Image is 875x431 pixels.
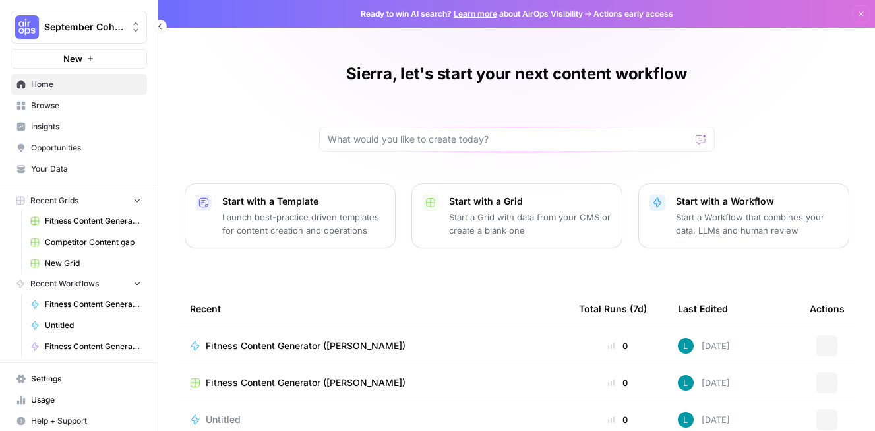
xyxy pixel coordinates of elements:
[676,211,838,237] p: Start a Workflow that combines your data, LLMs and human review
[24,211,147,232] a: Fitness Content Generator ([PERSON_NAME])
[24,315,147,336] a: Untitled
[328,133,690,146] input: What would you like to create today?
[11,116,147,137] a: Insights
[810,290,845,327] div: Actions
[449,195,611,208] p: Start with a Grid
[45,341,141,352] span: Fitness Content Generator (Micah)
[11,11,147,44] button: Workspace: September Cohort
[593,8,673,20] span: Actions early access
[31,373,141,385] span: Settings
[45,319,141,331] span: Untitled
[63,52,82,65] span: New
[30,278,99,290] span: Recent Workflows
[346,63,687,84] h1: Sierra, let's start your next content workflow
[31,394,141,406] span: Usage
[11,389,147,411] a: Usage
[31,142,141,154] span: Opportunities
[11,49,147,69] button: New
[454,9,497,18] a: Learn more
[24,253,147,274] a: New Grid
[11,191,147,211] button: Recent Grids
[31,100,141,112] span: Browse
[579,339,657,352] div: 0
[31,415,141,427] span: Help + Support
[638,183,849,248] button: Start with a WorkflowStart a Workflow that combines your data, LLMs and human review
[11,158,147,180] a: Your Data
[45,298,141,310] span: Fitness Content Generator ([PERSON_NAME])
[24,232,147,253] a: Competitor Content gap
[31,163,141,175] span: Your Data
[11,95,147,116] a: Browse
[185,183,396,248] button: Start with a TemplateLaunch best-practice driven templates for content creation and operations
[15,15,39,39] img: September Cohort Logo
[190,376,558,389] a: Fitness Content Generator ([PERSON_NAME])
[579,376,657,389] div: 0
[45,215,141,227] span: Fitness Content Generator ([PERSON_NAME])
[361,8,583,20] span: Ready to win AI search? about AirOps Visibility
[30,195,78,207] span: Recent Grids
[11,368,147,389] a: Settings
[190,413,558,426] a: Untitled
[222,195,384,208] p: Start with a Template
[190,290,558,327] div: Recent
[678,290,728,327] div: Last Edited
[579,413,657,426] div: 0
[678,375,730,391] div: [DATE]
[11,74,147,95] a: Home
[24,294,147,315] a: Fitness Content Generator ([PERSON_NAME])
[31,121,141,133] span: Insights
[411,183,622,248] button: Start with a GridStart a Grid with data from your CMS or create a blank one
[206,413,241,426] span: Untitled
[44,20,124,34] span: September Cohort
[190,339,558,352] a: Fitness Content Generator ([PERSON_NAME])
[24,336,147,357] a: Fitness Content Generator (Micah)
[678,338,694,354] img: k0a6gqpjs5gv5ayba30r5s721kqg
[678,338,730,354] div: [DATE]
[222,211,384,237] p: Launch best-practice driven templates for content creation and operations
[449,211,611,237] p: Start a Grid with data from your CMS or create a blank one
[678,412,694,428] img: k0a6gqpjs5gv5ayba30r5s721kqg
[45,257,141,269] span: New Grid
[676,195,838,208] p: Start with a Workflow
[31,79,141,90] span: Home
[206,376,406,389] span: Fitness Content Generator ([PERSON_NAME])
[11,274,147,294] button: Recent Workflows
[678,375,694,391] img: k0a6gqpjs5gv5ayba30r5s721kqg
[45,236,141,248] span: Competitor Content gap
[678,412,730,428] div: [DATE]
[11,137,147,158] a: Opportunities
[579,290,647,327] div: Total Runs (7d)
[206,339,406,352] span: Fitness Content Generator ([PERSON_NAME])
